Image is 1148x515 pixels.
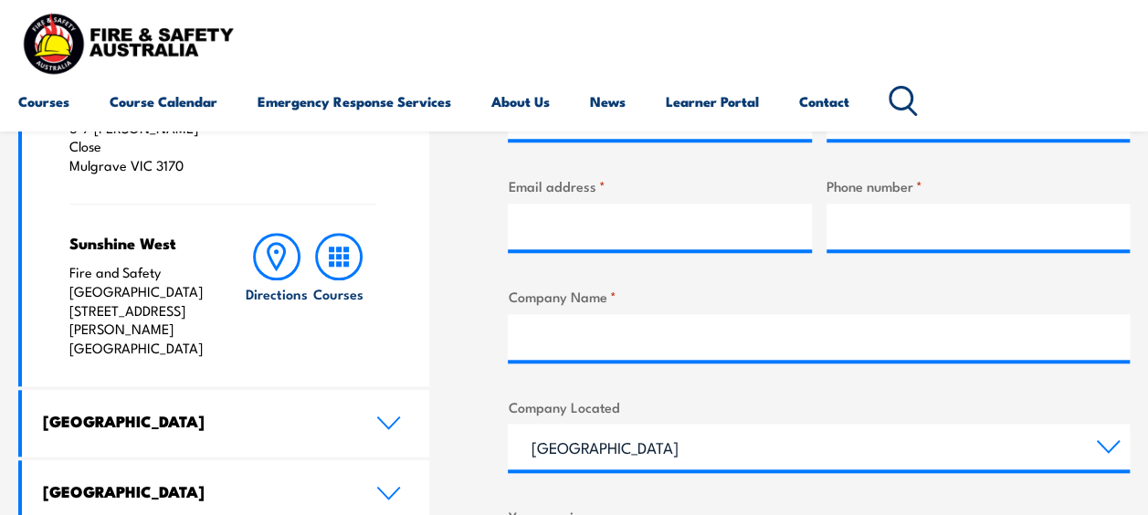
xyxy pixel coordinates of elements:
a: Learner Portal [666,79,759,123]
a: About Us [491,79,550,123]
label: Phone number [827,175,1130,196]
p: Fire and Safety [GEOGRAPHIC_DATA] [STREET_ADDRESS][PERSON_NAME] [GEOGRAPHIC_DATA] [69,263,212,358]
a: Emergency Response Services [258,79,451,123]
h4: Sunshine West [69,233,212,253]
h4: [GEOGRAPHIC_DATA] [43,411,348,431]
a: Courses [308,233,369,358]
a: Courses [18,79,69,123]
label: Email address [508,175,811,196]
h6: Courses [313,284,363,303]
label: Company Located [508,396,1130,417]
a: Course Calendar [110,79,217,123]
a: Directions [247,233,308,358]
a: News [590,79,626,123]
h4: [GEOGRAPHIC_DATA] [43,481,348,501]
a: [GEOGRAPHIC_DATA] [22,390,429,457]
h6: Directions [246,284,308,303]
label: Company Name [508,286,1130,307]
a: Contact [799,79,849,123]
